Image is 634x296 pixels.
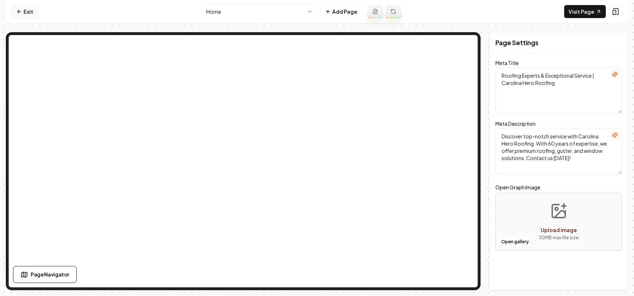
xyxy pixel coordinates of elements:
[368,5,383,18] button: Add admin page prompt
[499,236,531,248] button: Open gallery
[564,5,606,18] a: Visit Page
[495,38,538,48] h2: Page Settings
[31,271,69,278] span: Page Navigator
[495,183,622,192] label: Open Graph Image
[539,234,579,241] p: 30 MB max file size
[386,5,401,18] button: Regenerate page
[495,120,536,127] label: Meta Description
[495,60,519,66] label: Meta Title
[13,266,77,283] button: Page Navigator
[533,197,584,247] button: Upload image
[320,5,362,18] button: Add Page
[541,227,577,233] span: Upload image
[12,5,38,18] a: Exit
